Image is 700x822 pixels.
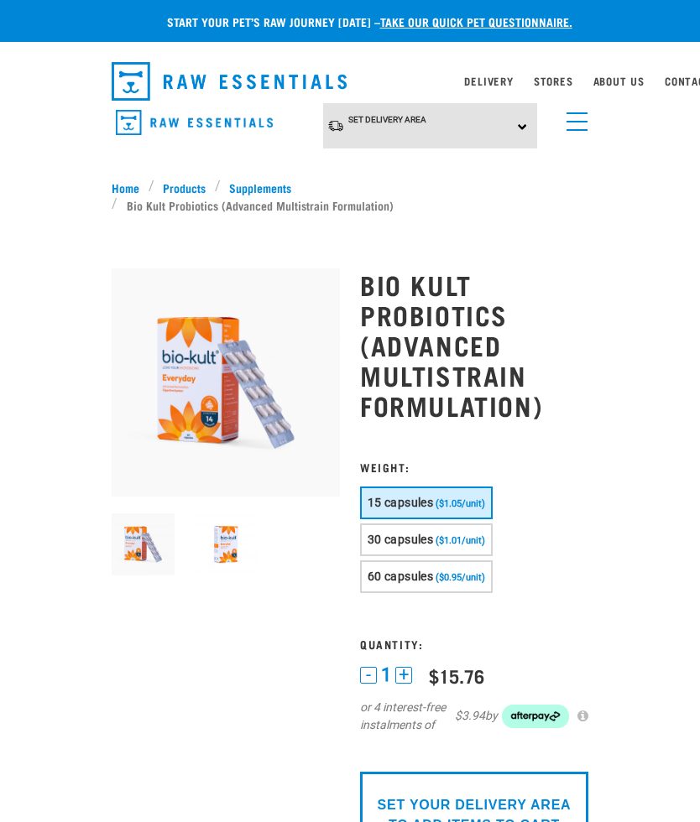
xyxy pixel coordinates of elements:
[348,115,426,124] span: Set Delivery Area
[195,513,258,576] img: 2023 AUG RE Product1722
[154,179,215,196] a: Products
[455,707,485,725] span: $3.94
[360,460,588,473] h3: Weight:
[395,667,412,684] button: +
[360,560,493,593] button: 60 capsules ($0.95/unit)
[534,78,573,84] a: Stores
[112,513,175,576] img: 2023 AUG RE Product1724
[98,55,602,107] nav: dropdown navigation
[436,535,485,546] span: ($1.01/unit)
[380,18,572,24] a: take our quick pet questionnaire.
[368,496,433,509] span: 15 capsules
[327,119,344,133] img: van-moving.png
[368,533,433,546] span: 30 capsules
[464,78,513,84] a: Delivery
[360,667,377,684] button: -
[381,666,391,684] span: 1
[368,570,433,583] span: 60 capsules
[558,102,588,133] a: menu
[360,269,588,420] h1: Bio Kult Probiotics (Advanced Multistrain Formulation)
[360,523,493,556] button: 30 capsules ($1.01/unit)
[502,705,569,728] img: Afterpay
[360,637,588,650] h3: Quantity:
[593,78,645,84] a: About Us
[112,62,347,101] img: Raw Essentials Logo
[429,665,484,686] div: $15.76
[112,268,340,497] img: 2023 AUG RE Product1724
[436,572,485,583] span: ($0.95/unit)
[360,486,493,519] button: 15 capsules ($1.05/unit)
[112,179,588,214] nav: breadcrumbs
[360,699,588,734] div: or 4 interest-free instalments of by
[221,179,300,196] a: Supplements
[116,110,273,136] img: Raw Essentials Logo
[112,179,149,196] a: Home
[436,498,485,509] span: ($1.05/unit)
